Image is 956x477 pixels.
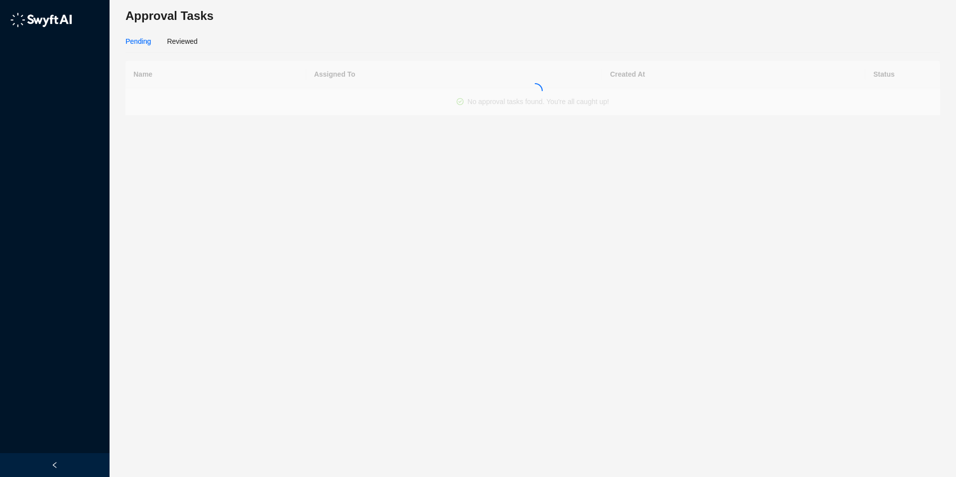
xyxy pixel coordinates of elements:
[125,36,151,47] div: Pending
[525,80,546,101] span: loading
[167,36,197,47] div: Reviewed
[125,8,940,24] h3: Approval Tasks
[51,462,58,469] span: left
[10,12,72,27] img: logo-05li4sbe.png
